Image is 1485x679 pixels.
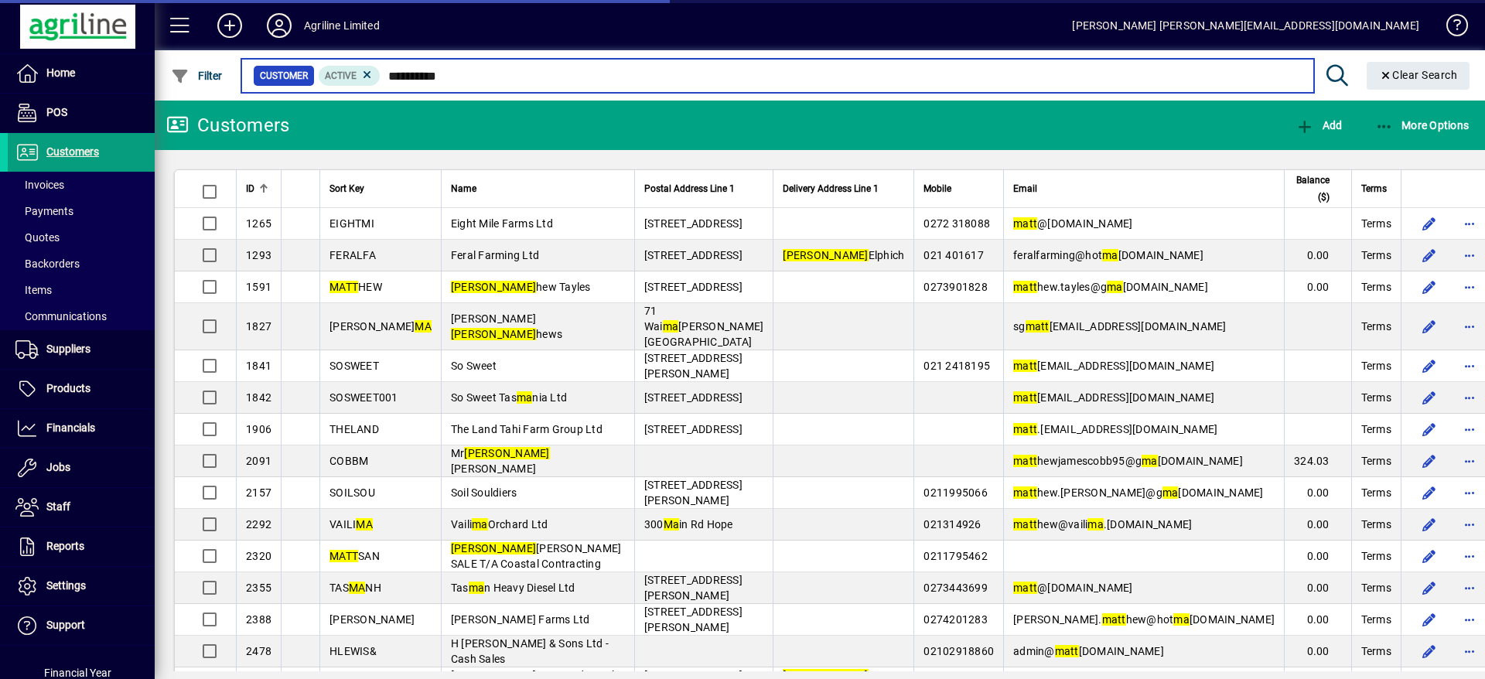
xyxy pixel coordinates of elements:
[451,423,603,435] span: The Land Tahi Farm Group Ltd
[923,217,990,230] span: 0272 318088
[1417,480,1442,505] button: Edit
[1055,645,1079,657] em: matt
[923,180,951,197] span: Mobile
[356,518,373,531] em: MA
[1417,314,1442,339] button: Edit
[8,224,155,251] a: Quotes
[644,423,742,435] span: [STREET_ADDRESS]
[8,370,155,408] a: Products
[923,249,984,261] span: 021 401617
[8,94,155,132] a: POS
[783,180,879,197] span: Delivery Address Line 1
[246,550,271,562] span: 2320
[1013,486,1037,499] em: matt
[46,343,90,355] span: Suppliers
[415,320,432,333] em: MA
[1457,275,1482,299] button: More options
[1457,544,1482,568] button: More options
[329,455,368,467] span: COBBM
[1417,211,1442,236] button: Edit
[246,360,271,372] span: 1841
[46,67,75,79] span: Home
[329,550,358,562] em: MATT
[15,284,52,296] span: Items
[46,579,86,592] span: Settings
[451,281,591,293] span: hew Tayles
[1284,271,1351,303] td: 0.00
[1361,485,1391,500] span: Terms
[329,518,373,531] span: VAILI
[1087,518,1104,531] em: ma
[1361,580,1391,595] span: Terms
[1013,423,1217,435] span: .[EMAIL_ADDRESS][DOMAIN_NAME]
[1013,391,1037,404] em: matt
[246,423,271,435] span: 1906
[329,550,380,562] span: SAN
[171,70,223,82] span: Filter
[8,277,155,303] a: Items
[1457,480,1482,505] button: More options
[1013,217,1133,230] span: @[DOMAIN_NAME]
[1361,390,1391,405] span: Terms
[15,205,73,217] span: Payments
[8,198,155,224] a: Payments
[1013,360,1214,372] span: [EMAIL_ADDRESS][DOMAIN_NAME]
[451,518,548,531] span: Vaili Orchard Ltd
[15,179,64,191] span: Invoices
[15,258,80,270] span: Backorders
[1417,449,1442,473] button: Edit
[644,606,742,633] span: [STREET_ADDRESS][PERSON_NAME]
[451,582,575,594] span: Tas n Heavy Diesel Ltd
[8,172,155,198] a: Invoices
[1361,421,1391,437] span: Terms
[1013,180,1275,197] div: Email
[254,12,304,39] button: Profile
[451,328,536,340] em: [PERSON_NAME]
[464,447,549,459] em: [PERSON_NAME]
[1417,607,1442,632] button: Edit
[1284,445,1351,477] td: 324.03
[644,305,764,348] span: 71 Wai [PERSON_NAME][GEOGRAPHIC_DATA]
[923,360,990,372] span: 021 2418195
[1361,216,1391,231] span: Terms
[451,486,517,499] span: Soil Souldiers
[46,461,70,473] span: Jobs
[1013,518,1037,531] em: matt
[1457,353,1482,378] button: More options
[46,106,67,118] span: POS
[1457,385,1482,410] button: More options
[246,281,271,293] span: 1591
[1013,582,1133,594] span: @[DOMAIN_NAME]
[1361,453,1391,469] span: Terms
[1284,572,1351,604] td: 0.00
[1013,320,1227,333] span: sg [EMAIL_ADDRESS][DOMAIN_NAME]
[644,479,742,507] span: [STREET_ADDRESS][PERSON_NAME]
[329,281,358,293] em: MATT
[166,113,289,138] div: Customers
[1013,281,1037,293] em: matt
[8,449,155,487] a: Jobs
[644,281,742,293] span: [STREET_ADDRESS]
[304,13,380,38] div: Agriline Limited
[1361,612,1391,627] span: Terms
[1013,645,1164,657] span: admin@ [DOMAIN_NAME]
[1457,575,1482,600] button: More options
[46,382,90,394] span: Products
[1013,582,1037,594] em: matt
[1457,417,1482,442] button: More options
[329,320,432,333] span: [PERSON_NAME]
[923,486,988,499] span: 0211995066
[1361,247,1391,263] span: Terms
[329,582,381,594] span: TAS NH
[246,582,271,594] span: 2355
[517,391,533,404] em: ma
[1417,575,1442,600] button: Edit
[644,391,742,404] span: [STREET_ADDRESS]
[1457,449,1482,473] button: More options
[329,391,398,404] span: SOSWEET001
[1013,518,1192,531] span: hew@vaili .[DOMAIN_NAME]
[46,500,70,513] span: Staff
[329,281,382,293] span: HEW
[469,582,485,594] em: ma
[451,613,590,626] span: [PERSON_NAME] Farms Ltd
